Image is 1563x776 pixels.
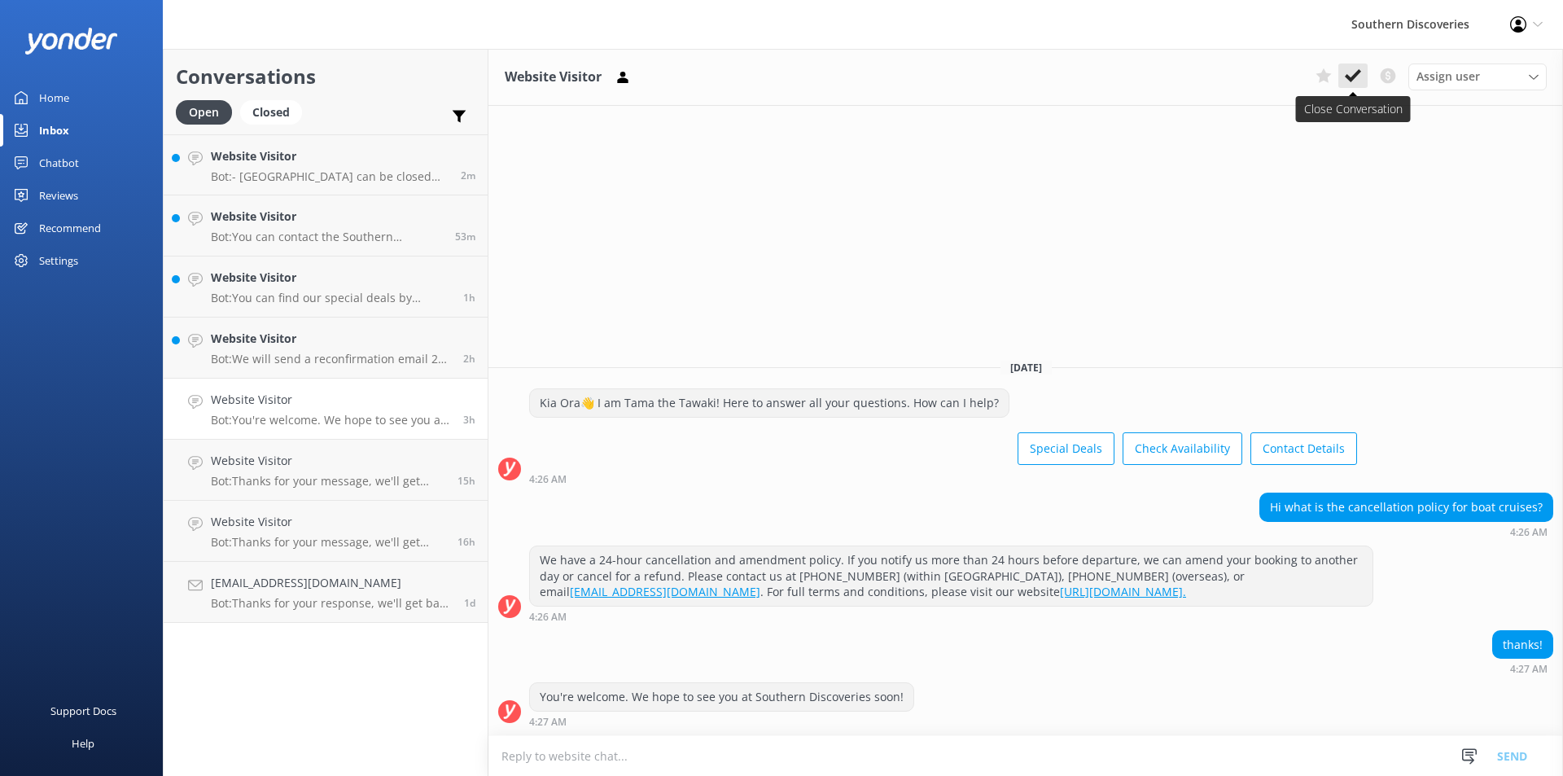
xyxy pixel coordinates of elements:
[211,230,443,244] p: Bot: You can contact the Southern Discoveries team by phone at [PHONE_NUMBER] within [GEOGRAPHIC_...
[176,100,232,125] div: Open
[1000,361,1052,375] span: [DATE]
[211,352,451,366] p: Bot: We will send a reconfirmation email 24 hours prior to your trip. If you wish to have verbal ...
[211,574,452,592] h4: [EMAIL_ADDRESS][DOMAIN_NAME]
[1493,631,1552,659] div: thanks!
[211,169,449,184] p: Bot: - [GEOGRAPHIC_DATA] can be closed with little or no warning from the Land Transport Authorit...
[211,535,445,550] p: Bot: Thanks for your message, we'll get back to you as soon as we can. You're also welcome to kee...
[164,256,488,318] a: Website VisitorBot:You can find our special deals by visiting [URL][DOMAIN_NAME].1h
[529,475,567,484] strong: 4:26 AM
[1123,432,1242,465] button: Check Availability
[211,596,452,611] p: Bot: Thanks for your response, we'll get back to you as soon as we can during opening hours.
[1416,68,1480,85] span: Assign user
[530,389,1009,417] div: Kia Ora👋 I am Tama the Tawaki! Here to answer all your questions. How can I help?
[1259,526,1553,537] div: Sep 27 2025 04:26am (UTC +12:00) Pacific/Auckland
[570,584,760,599] a: [EMAIL_ADDRESS][DOMAIN_NAME]
[211,147,449,165] h4: Website Visitor
[211,413,451,427] p: Bot: You're welcome. We hope to see you at Southern Discoveries soon!
[1510,528,1548,537] strong: 4:26 AM
[1510,664,1548,674] strong: 4:27 AM
[1260,493,1552,521] div: Hi what is the cancellation policy for boat cruises?
[164,501,488,562] a: Website VisitorBot:Thanks for your message, we'll get back to you as soon as we can. You're also ...
[164,562,488,623] a: [EMAIL_ADDRESS][DOMAIN_NAME]Bot:Thanks for your response, we'll get back to you as soon as we can...
[39,212,101,244] div: Recommend
[461,169,475,182] span: Sep 27 2025 07:38am (UTC +12:00) Pacific/Auckland
[458,535,475,549] span: Sep 26 2025 03:08pm (UTC +12:00) Pacific/Auckland
[1018,432,1114,465] button: Special Deals
[529,611,1373,622] div: Sep 27 2025 04:26am (UTC +12:00) Pacific/Auckland
[529,612,567,622] strong: 4:26 AM
[211,513,445,531] h4: Website Visitor
[39,147,79,179] div: Chatbot
[24,28,118,55] img: yonder-white-logo.png
[530,546,1373,606] div: We have a 24-hour cancellation and amendment policy. If you notify us more than 24 hours before d...
[39,81,69,114] div: Home
[505,67,602,88] h3: Website Visitor
[463,291,475,305] span: Sep 27 2025 06:06am (UTC +12:00) Pacific/Auckland
[164,379,488,440] a: Website VisitorBot:You're welcome. We hope to see you at Southern Discoveries soon!3h
[164,195,488,256] a: Website VisitorBot:You can contact the Southern Discoveries team by phone at [PHONE_NUMBER] withi...
[455,230,475,243] span: Sep 27 2025 06:47am (UTC +12:00) Pacific/Auckland
[1408,64,1547,90] div: Assign User
[1250,432,1357,465] button: Contact Details
[1492,663,1553,674] div: Sep 27 2025 04:27am (UTC +12:00) Pacific/Auckland
[211,208,443,226] h4: Website Visitor
[164,440,488,501] a: Website VisitorBot:Thanks for your message, we'll get back to you as soon as we can. You're also ...
[463,352,475,366] span: Sep 27 2025 05:14am (UTC +12:00) Pacific/Auckland
[72,727,94,760] div: Help
[211,391,451,409] h4: Website Visitor
[50,695,116,727] div: Support Docs
[529,473,1357,484] div: Sep 27 2025 04:26am (UTC +12:00) Pacific/Auckland
[530,683,913,711] div: You're welcome. We hope to see you at Southern Discoveries soon!
[1060,584,1186,599] a: [URL][DOMAIN_NAME].
[464,596,475,610] span: Sep 26 2025 06:49am (UTC +12:00) Pacific/Auckland
[458,474,475,488] span: Sep 26 2025 04:14pm (UTC +12:00) Pacific/Auckland
[211,269,451,287] h4: Website Visitor
[211,474,445,489] p: Bot: Thanks for your message, we'll get back to you as soon as we can. You're also welcome to kee...
[240,100,302,125] div: Closed
[164,134,488,195] a: Website VisitorBot:- [GEOGRAPHIC_DATA] can be closed with little or no warning from the Land Tran...
[39,179,78,212] div: Reviews
[39,244,78,277] div: Settings
[211,291,451,305] p: Bot: You can find our special deals by visiting [URL][DOMAIN_NAME].
[240,103,310,121] a: Closed
[211,452,445,470] h4: Website Visitor
[529,716,914,727] div: Sep 27 2025 04:27am (UTC +12:00) Pacific/Auckland
[176,61,475,92] h2: Conversations
[529,717,567,727] strong: 4:27 AM
[211,330,451,348] h4: Website Visitor
[164,318,488,379] a: Website VisitorBot:We will send a reconfirmation email 24 hours prior to your trip. If you wish t...
[176,103,240,121] a: Open
[463,413,475,427] span: Sep 27 2025 04:27am (UTC +12:00) Pacific/Auckland
[39,114,69,147] div: Inbox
